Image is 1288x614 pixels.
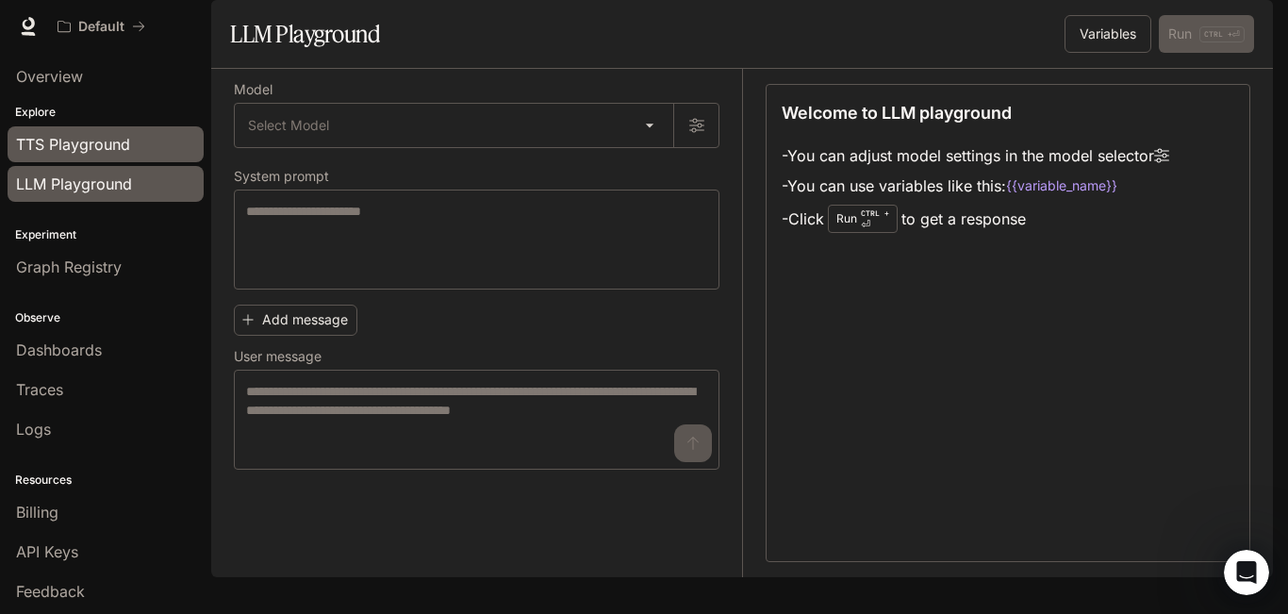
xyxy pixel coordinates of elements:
div: Run [828,205,898,233]
button: Variables [1065,15,1151,53]
p: Welcome to LLM playground [782,100,1012,125]
iframe: Intercom live chat [1224,550,1269,595]
p: User message [234,350,322,363]
button: All workspaces [49,8,154,45]
button: Add message [234,305,357,336]
p: CTRL + [861,207,889,219]
p: ⏎ [861,207,889,230]
p: System prompt [234,170,329,183]
div: Select Model [235,104,673,147]
h1: LLM Playground [230,15,380,53]
li: - You can use variables like this: [782,171,1169,201]
code: {{variable_name}} [1006,176,1117,195]
p: Default [78,19,124,35]
li: - You can adjust model settings in the model selector [782,141,1169,171]
span: Select Model [248,116,329,135]
p: Model [234,83,272,96]
li: - Click to get a response [782,201,1169,237]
